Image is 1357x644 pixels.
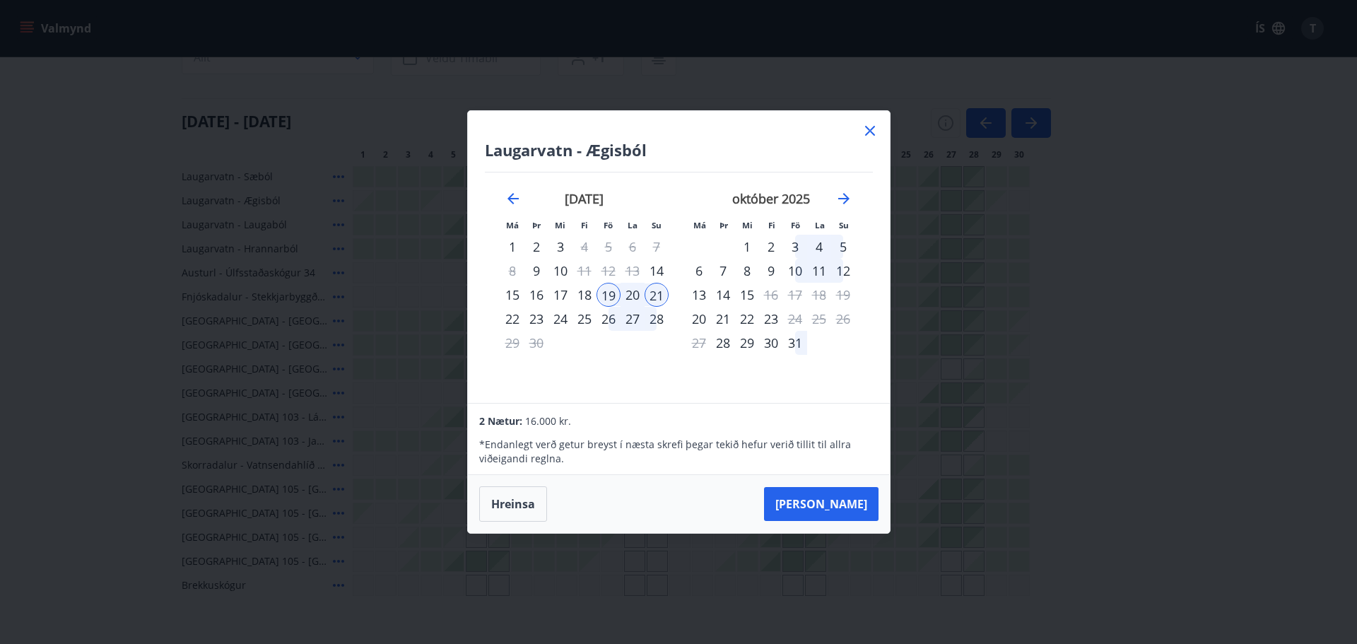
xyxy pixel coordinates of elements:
td: Choose miðvikudagur, 3. september 2025 as your check-in date. It’s available. [548,235,572,259]
div: 12 [831,259,855,283]
div: 24 [548,307,572,331]
div: 4 [807,235,831,259]
div: Aðeins útritun í boði [759,283,783,307]
td: Selected as start date. föstudagur, 19. september 2025 [597,283,621,307]
td: Choose fimmtudagur, 23. október 2025 as your check-in date. It’s available. [759,307,783,331]
div: Aðeins innritun í boði [500,235,524,259]
td: Not available. laugardagur, 13. september 2025 [621,259,645,283]
div: 23 [524,307,548,331]
td: Choose fimmtudagur, 25. september 2025 as your check-in date. It’s available. [572,307,597,331]
td: Choose sunnudagur, 28. september 2025 as your check-in date. It’s available. [645,307,669,331]
div: 23 [759,307,783,331]
td: Not available. föstudagur, 12. september 2025 [597,259,621,283]
td: Choose mánudagur, 1. september 2025 as your check-in date. It’s available. [500,235,524,259]
td: Choose miðvikudagur, 29. október 2025 as your check-in date. It’s available. [735,331,759,355]
td: Choose sunnudagur, 14. september 2025 as your check-in date. It’s available. [645,259,669,283]
div: 25 [572,307,597,331]
td: Choose miðvikudagur, 22. október 2025 as your check-in date. It’s available. [735,307,759,331]
span: 2 Nætur: [479,414,522,428]
div: 22 [500,307,524,331]
div: 3 [548,235,572,259]
td: Choose föstudagur, 24. október 2025 as your check-in date. It’s available. [783,307,807,331]
div: 13 [687,283,711,307]
div: Aðeins útritun í boði [572,259,597,283]
td: Selected as end date. sunnudagur, 21. september 2025 [645,283,669,307]
td: Choose fimmtudagur, 18. september 2025 as your check-in date. It’s available. [572,283,597,307]
button: [PERSON_NAME] [764,487,879,521]
div: 28 [645,307,669,331]
div: Aðeins innritun í boði [711,331,735,355]
small: Fi [581,220,588,230]
td: Choose sunnudagur, 12. október 2025 as your check-in date. It’s available. [831,259,855,283]
div: Aðeins innritun í boði [735,235,759,259]
td: Choose laugardagur, 27. september 2025 as your check-in date. It’s available. [621,307,645,331]
td: Choose fimmtudagur, 4. september 2025 as your check-in date. It’s available. [572,235,597,259]
div: 10 [783,259,807,283]
small: Fö [604,220,613,230]
td: Choose laugardagur, 4. október 2025 as your check-in date. It’s available. [807,235,831,259]
div: 20 [621,283,645,307]
h4: Laugarvatn - Ægisból [485,139,873,160]
div: 21 [711,307,735,331]
div: 10 [548,259,572,283]
strong: [DATE] [565,190,604,207]
div: 14 [711,283,735,307]
td: Choose þriðjudagur, 9. september 2025 as your check-in date. It’s available. [524,259,548,283]
div: 11 [807,259,831,283]
td: Not available. mánudagur, 8. september 2025 [500,259,524,283]
div: Move backward to switch to the previous month. [505,190,522,207]
small: Fi [768,220,775,230]
td: Choose föstudagur, 31. október 2025 as your check-in date. It’s available. [783,331,807,355]
div: 15 [735,283,759,307]
td: Choose fimmtudagur, 11. september 2025 as your check-in date. It’s available. [572,259,597,283]
div: 31 [783,331,807,355]
td: Choose mánudagur, 6. október 2025 as your check-in date. It’s available. [687,259,711,283]
div: 9 [759,259,783,283]
td: Choose fimmtudagur, 30. október 2025 as your check-in date. It’s available. [759,331,783,355]
td: Choose fimmtudagur, 16. október 2025 as your check-in date. It’s available. [759,283,783,307]
span: 16.000 kr. [525,414,571,428]
td: Choose þriðjudagur, 16. september 2025 as your check-in date. It’s available. [524,283,548,307]
td: Choose föstudagur, 3. október 2025 as your check-in date. It’s available. [783,235,807,259]
div: 5 [831,235,855,259]
td: Choose mánudagur, 29. september 2025 as your check-in date. It’s available. [500,331,524,355]
small: La [815,220,825,230]
td: Choose mánudagur, 15. september 2025 as your check-in date. It’s available. [500,283,524,307]
small: Su [652,220,662,230]
td: Not available. sunnudagur, 19. október 2025 [831,283,855,307]
p: * Endanlegt verð getur breyst í næsta skrefi þegar tekið hefur verið tillit til allra viðeigandi ... [479,438,878,466]
button: Hreinsa [479,486,547,522]
td: Choose föstudagur, 26. september 2025 as your check-in date. It’s available. [597,307,621,331]
td: Choose þriðjudagur, 28. október 2025 as your check-in date. It’s available. [711,331,735,355]
td: Choose miðvikudagur, 24. september 2025 as your check-in date. It’s available. [548,307,572,331]
div: 15 [500,283,524,307]
div: Aðeins útritun í boði [783,307,807,331]
td: Choose mánudagur, 13. október 2025 as your check-in date. It’s available. [687,283,711,307]
div: 27 [621,307,645,331]
div: 18 [572,283,597,307]
td: Choose miðvikudagur, 15. október 2025 as your check-in date. It’s available. [735,283,759,307]
td: Not available. laugardagur, 25. október 2025 [807,307,831,331]
td: Choose miðvikudagur, 10. september 2025 as your check-in date. It’s available. [548,259,572,283]
div: 7 [711,259,735,283]
div: 26 [597,307,621,331]
small: Má [506,220,519,230]
div: Aðeins útritun í boði [572,235,597,259]
td: Not available. sunnudagur, 26. október 2025 [831,307,855,331]
small: Má [693,220,706,230]
div: Aðeins innritun í boði [645,259,669,283]
strong: október 2025 [732,190,810,207]
div: Calendar [485,172,873,386]
td: Selected. laugardagur, 20. september 2025 [621,283,645,307]
td: Choose miðvikudagur, 1. október 2025 as your check-in date. It’s available. [735,235,759,259]
td: Not available. föstudagur, 17. október 2025 [783,283,807,307]
div: 29 [735,331,759,355]
td: Choose miðvikudagur, 17. september 2025 as your check-in date. It’s available. [548,283,572,307]
td: Choose þriðjudagur, 2. september 2025 as your check-in date. It’s available. [524,235,548,259]
div: 17 [548,283,572,307]
td: Choose fimmtudagur, 9. október 2025 as your check-in date. It’s available. [759,259,783,283]
div: Move forward to switch to the next month. [835,190,852,207]
td: Not available. laugardagur, 6. september 2025 [621,235,645,259]
td: Not available. þriðjudagur, 30. september 2025 [524,331,548,355]
td: Not available. mánudagur, 27. október 2025 [687,331,711,355]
